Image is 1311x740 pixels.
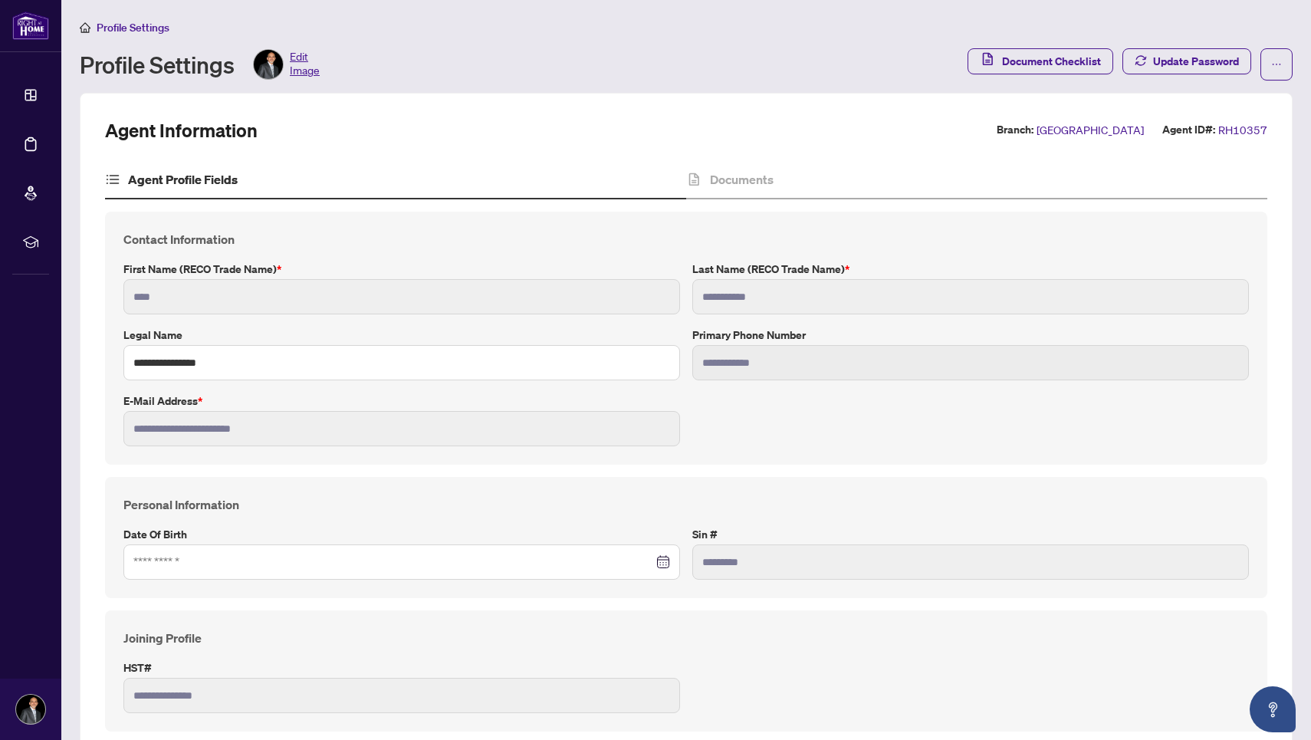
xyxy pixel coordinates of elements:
[97,21,169,35] span: Profile Settings
[105,118,258,143] h2: Agent Information
[1037,121,1144,139] span: [GEOGRAPHIC_DATA]
[123,629,1249,647] h4: Joining Profile
[16,695,45,724] img: Profile Icon
[123,261,680,278] label: First Name (RECO Trade Name)
[123,327,680,344] label: Legal Name
[254,50,283,79] img: Profile Icon
[968,48,1113,74] button: Document Checklist
[290,49,320,80] span: Edit Image
[80,22,90,33] span: home
[1271,59,1282,70] span: ellipsis
[123,393,680,409] label: E-mail Address
[1002,49,1101,74] span: Document Checklist
[1162,121,1215,139] label: Agent ID#:
[1250,686,1296,732] button: Open asap
[80,49,320,80] div: Profile Settings
[710,170,774,189] h4: Documents
[692,526,1249,543] label: Sin #
[692,327,1249,344] label: Primary Phone Number
[123,659,680,676] label: HST#
[128,170,238,189] h4: Agent Profile Fields
[123,495,1249,514] h4: Personal Information
[12,12,49,40] img: logo
[997,121,1033,139] label: Branch:
[123,526,680,543] label: Date of Birth
[123,230,1249,248] h4: Contact Information
[1153,49,1239,74] span: Update Password
[692,261,1249,278] label: Last Name (RECO Trade Name)
[1218,121,1267,139] span: RH10357
[1122,48,1251,74] button: Update Password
